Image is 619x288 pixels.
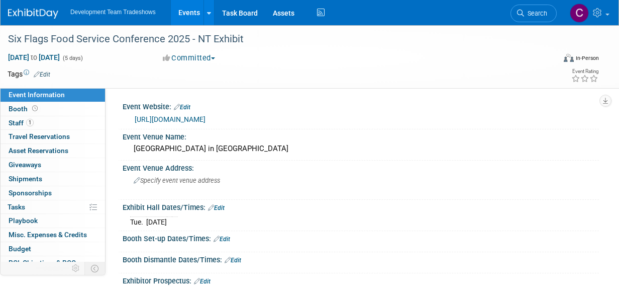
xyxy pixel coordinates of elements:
[8,53,60,62] span: [DATE] [DATE]
[159,53,219,63] button: Committed
[570,4,589,23] img: Courtney Perkins
[123,252,599,265] div: Booth Dismantle Dates/Times:
[26,119,34,126] span: 1
[1,200,105,214] a: Tasks
[130,141,591,157] div: [GEOGRAPHIC_DATA] in [GEOGRAPHIC_DATA]
[524,10,547,17] span: Search
[8,203,25,211] span: Tasks
[9,231,87,239] span: Misc. Expenses & Credits
[67,262,85,275] td: Personalize Event Tab Strip
[1,88,105,102] a: Event Information
[1,102,105,116] a: Booth
[1,172,105,186] a: Shipments
[146,217,167,228] td: [DATE]
[34,71,50,78] a: Edit
[9,189,52,197] span: Sponsorships
[123,273,599,286] div: Exhibitor Prospectus:
[1,130,105,143] a: Travel Reservations
[208,204,225,211] a: Edit
[9,119,34,127] span: Staff
[5,30,548,48] div: Six Flags Food Service Conference 2025 - NT Exhibit
[571,69,598,74] div: Event Rating
[1,116,105,130] a: Staff1
[575,54,599,62] div: In-Person
[85,262,106,275] td: Toggle Event Tabs
[30,105,40,112] span: Booth not reserved yet
[564,54,574,62] img: Format-Inperson.png
[1,228,105,242] a: Misc. Expenses & Credits
[9,147,68,155] span: Asset Reservations
[135,115,205,123] a: [URL][DOMAIN_NAME]
[225,257,241,264] a: Edit
[123,99,599,112] div: Event Website:
[510,5,557,22] a: Search
[29,53,39,61] span: to
[123,200,599,213] div: Exhibit Hall Dates/Times:
[9,161,41,169] span: Giveaways
[70,9,156,16] span: Development Team Tradeshows
[9,245,31,253] span: Budget
[130,217,146,228] td: Tue.
[1,186,105,200] a: Sponsorships
[123,161,599,173] div: Event Venue Address:
[174,104,190,111] a: Edit
[8,9,58,19] img: ExhibitDay
[123,231,599,244] div: Booth Set-up Dates/Times:
[9,175,42,183] span: Shipments
[9,132,70,140] span: Travel Reservations
[9,217,38,225] span: Playbook
[214,236,230,243] a: Edit
[1,256,105,270] a: ROI, Objectives & ROO
[134,177,220,184] span: Specify event venue address
[62,55,83,61] span: (5 days)
[1,214,105,228] a: Playbook
[513,52,599,67] div: Event Format
[8,69,50,79] td: Tags
[9,91,65,99] span: Event Information
[1,144,105,158] a: Asset Reservations
[9,105,40,113] span: Booth
[1,242,105,256] a: Budget
[9,259,76,267] span: ROI, Objectives & ROO
[123,129,599,142] div: Event Venue Name:
[194,278,211,285] a: Edit
[1,158,105,172] a: Giveaways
